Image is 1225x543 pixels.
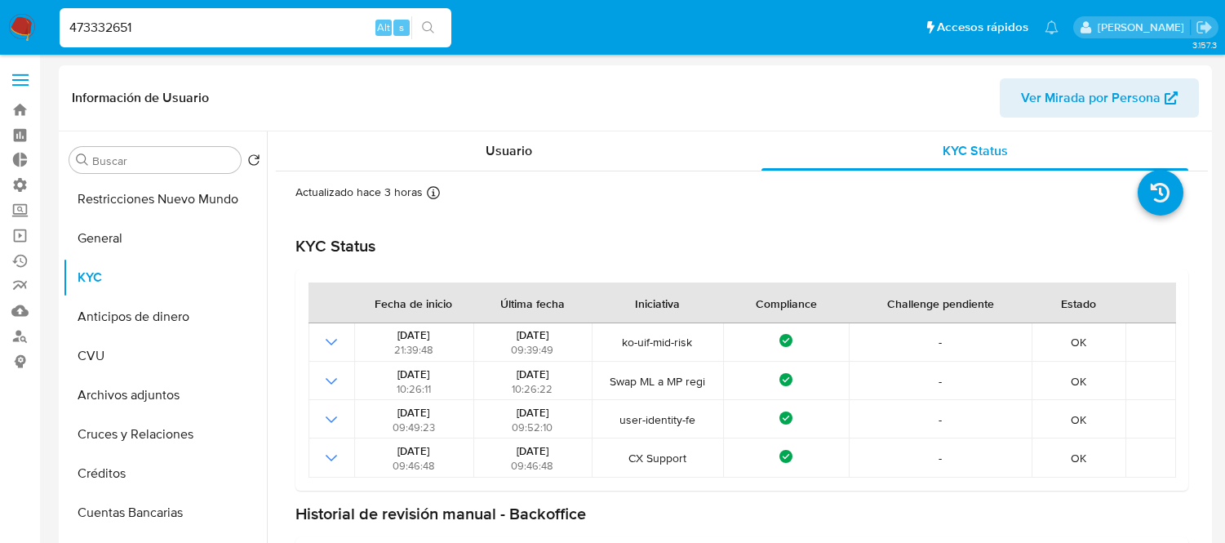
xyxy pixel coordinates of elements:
span: KYC Status [943,141,1008,160]
button: Archivos adjuntos [63,376,267,415]
button: search-icon [411,16,445,39]
span: Alt [377,20,390,35]
button: Créditos [63,454,267,493]
input: Buscar usuario o caso... [60,17,451,38]
button: Buscar [76,154,89,167]
a: Salir [1196,19,1213,36]
button: Cruces y Relaciones [63,415,267,454]
button: Volver al orden por defecto [247,154,260,171]
span: s [399,20,404,35]
button: Ver Mirada por Persona [1000,78,1199,118]
button: CVU [63,336,267,376]
p: Actualizado hace 3 horas [295,185,423,200]
a: Notificaciones [1045,20,1059,34]
button: General [63,219,267,258]
h1: Información de Usuario [72,90,209,106]
p: zoe.breuer@mercadolibre.com [1098,20,1190,35]
button: Restricciones Nuevo Mundo [63,180,267,219]
button: Cuentas Bancarias [63,493,267,532]
span: Ver Mirada por Persona [1021,78,1161,118]
span: Accesos rápidos [937,19,1028,36]
span: Usuario [486,141,532,160]
button: KYC [63,258,267,297]
button: Anticipos de dinero [63,297,267,336]
input: Buscar [92,154,234,168]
